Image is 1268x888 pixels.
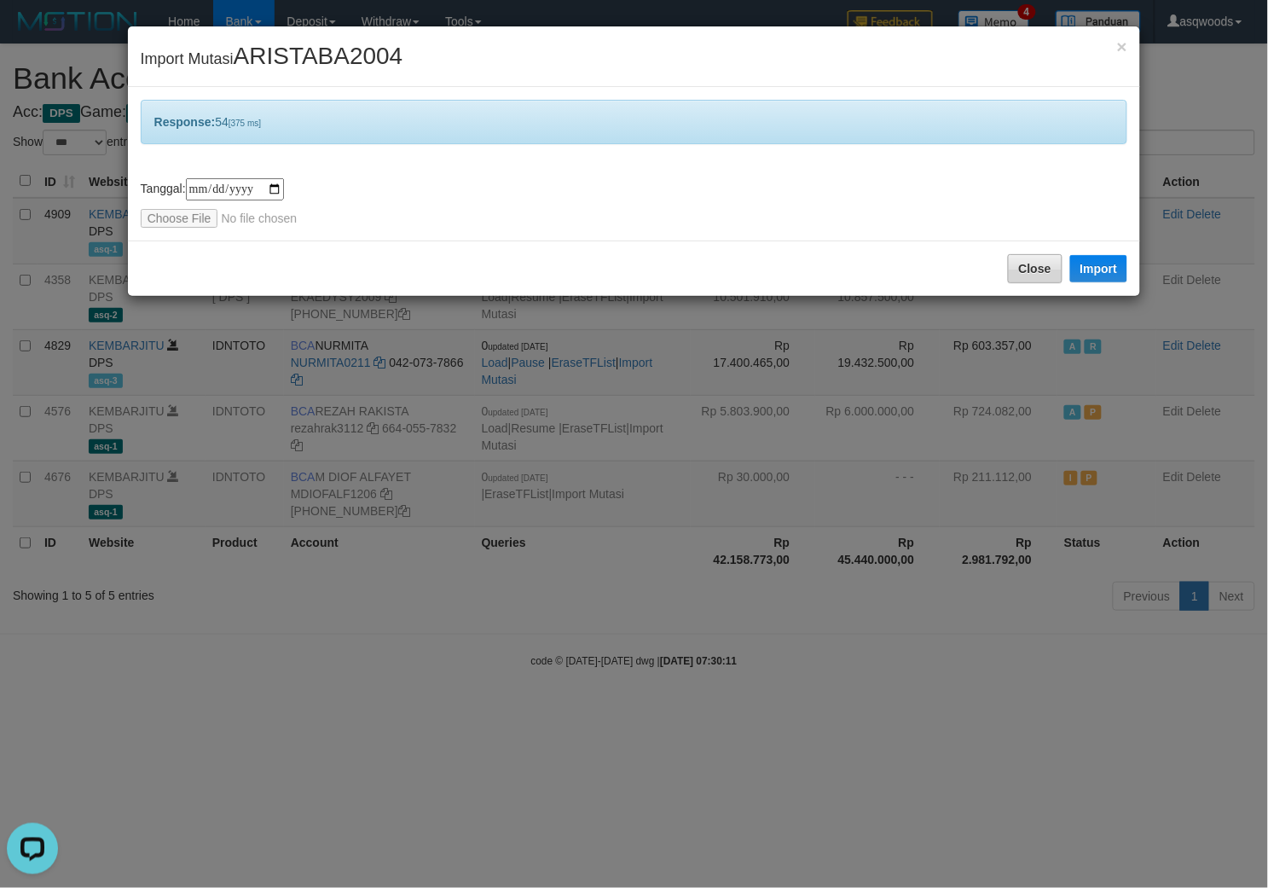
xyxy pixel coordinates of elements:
[234,43,403,69] span: ARISTABA2004
[154,115,216,129] b: Response:
[229,119,261,128] span: [375 ms]
[7,7,58,58] button: Open LiveChat chat widget
[141,100,1128,144] div: 54
[141,50,403,67] span: Import Mutasi
[141,178,1128,228] div: Tanggal:
[1008,254,1062,283] button: Close
[1117,37,1127,56] span: ×
[1117,38,1127,55] button: Close
[1070,255,1128,282] button: Import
